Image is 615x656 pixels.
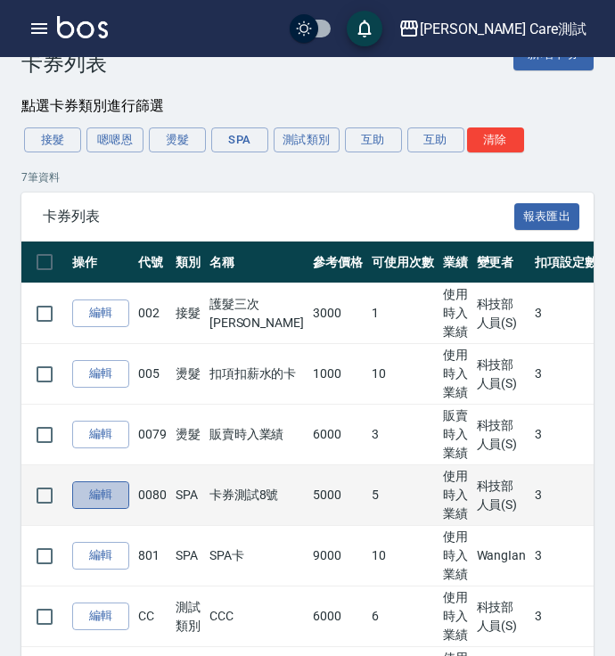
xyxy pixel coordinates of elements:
th: 名稱 [205,242,308,283]
a: 編輯 [72,481,129,509]
a: 編輯 [72,421,129,448]
td: 科技部人員(S) [472,344,531,405]
th: 變更者 [472,242,531,283]
td: 科技部人員(S) [472,465,531,526]
button: SPA [211,127,268,152]
td: 使用時入業績 [439,344,472,405]
td: 10 [367,344,439,405]
div: [PERSON_NAME] Care測試 [420,18,586,40]
td: 使用時入業績 [439,283,472,344]
th: 業績 [439,242,472,283]
td: 卡券測試8號 [205,465,308,526]
td: 3 [530,586,614,647]
td: 6 [367,586,439,647]
button: save [347,11,382,46]
a: 編輯 [72,542,129,570]
img: Logo [57,16,108,38]
td: 3 [367,405,439,465]
td: 3 [530,526,614,586]
td: 燙髮 [171,405,205,465]
td: SPA [171,465,205,526]
td: 3 [530,405,614,465]
td: 801 [134,526,171,586]
td: 9000 [308,526,367,586]
td: 科技部人員(S) [472,405,531,465]
td: 使用時入業績 [439,526,472,586]
a: 編輯 [72,299,129,327]
td: 燙髮 [171,344,205,405]
td: 1 [367,283,439,344]
td: 5 [367,465,439,526]
td: 護髮三次[PERSON_NAME] [205,283,308,344]
th: 代號 [134,242,171,283]
td: CCC [205,586,308,647]
td: 1000 [308,344,367,405]
td: 002 [134,283,171,344]
button: 清除 [467,127,524,152]
td: 販賣時入業績 [439,405,472,465]
button: 互助 [345,127,402,152]
button: [PERSON_NAME] Care測試 [391,11,594,47]
th: 參考價格 [308,242,367,283]
td: 使用時入業績 [439,465,472,526]
th: 類別 [171,242,205,283]
td: 0080 [134,465,171,526]
td: 科技部人員(S) [472,586,531,647]
a: 報表匯出 [514,207,580,224]
p: 7 筆資料 [21,169,594,185]
th: 扣項設定數量 [530,242,614,283]
td: 3 [530,283,614,344]
td: SPA [171,526,205,586]
td: 使用時入業績 [439,586,472,647]
span: 卡券列表 [43,208,514,225]
td: 接髮 [171,283,205,344]
td: 005 [134,344,171,405]
td: 科技部人員(S) [472,283,531,344]
td: 3 [530,465,614,526]
a: 編輯 [72,603,129,630]
td: 測試類別 [171,586,205,647]
td: 5000 [308,465,367,526]
td: 0079 [134,405,171,465]
td: SPA卡 [205,526,308,586]
button: 燙髮 [149,127,206,152]
a: 編輯 [72,360,129,388]
td: 6000 [308,405,367,465]
button: 報表匯出 [514,203,580,231]
td: WangIan [472,526,531,586]
th: 操作 [68,242,134,283]
td: 3 [530,344,614,405]
td: CC [134,586,171,647]
button: 嗯嗯恩 [86,127,143,152]
th: 可使用次數 [367,242,439,283]
button: 測試類別 [274,127,340,152]
h3: 卡券列表 [21,51,107,76]
td: 10 [367,526,439,586]
td: 6000 [308,586,367,647]
td: 3000 [308,283,367,344]
button: 接髮 [24,127,81,152]
td: 扣項扣薪水的卡 [205,344,308,405]
td: 販賣時入業績 [205,405,308,465]
div: 點選卡券類別進行篩選 [21,97,594,116]
button: 互助 [407,127,464,152]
